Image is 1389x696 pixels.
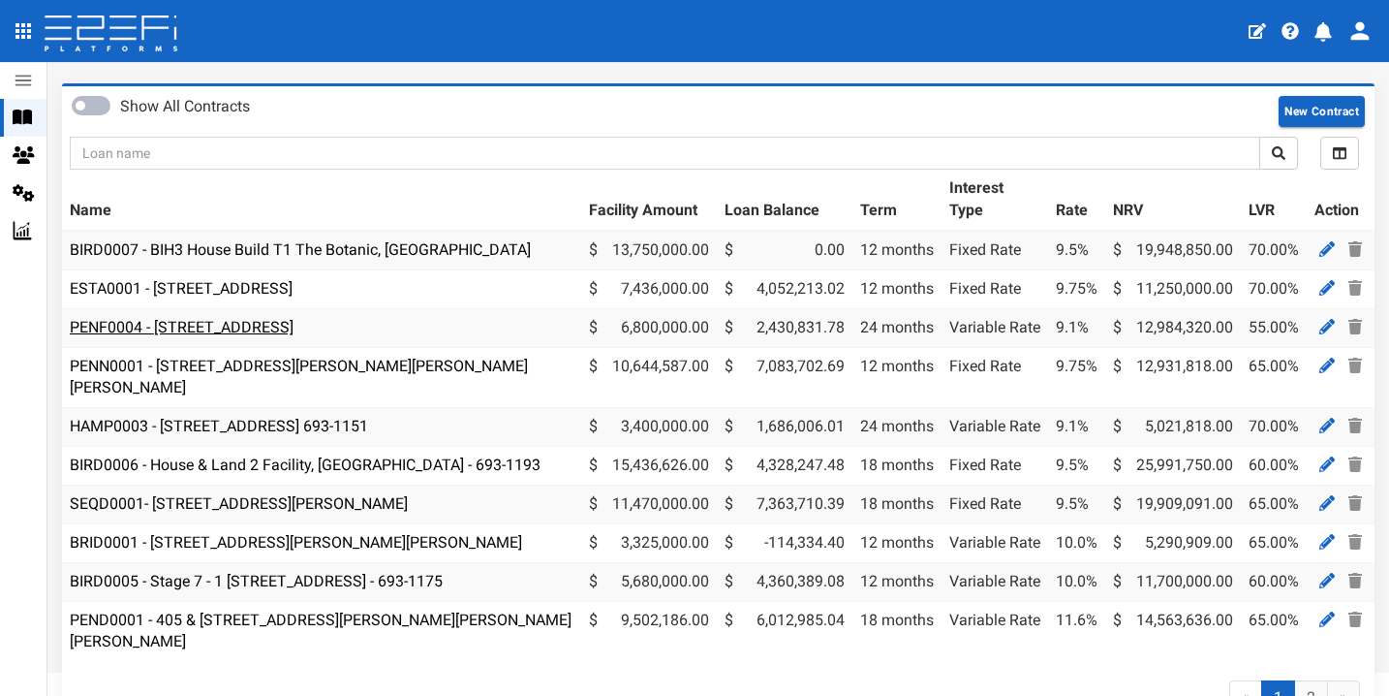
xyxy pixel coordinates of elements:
a: Delete Contract [1343,237,1367,262]
td: 10,644,587.00 [581,347,717,408]
td: 4,052,213.02 [717,269,852,308]
td: 18 months [852,447,941,486]
td: 19,948,850.00 [1105,231,1241,269]
td: 1,686,006.01 [717,408,852,447]
td: 12,931,818.00 [1105,347,1241,408]
td: 65.00% [1241,485,1307,523]
th: Interest Type [941,170,1048,231]
a: Delete Contract [1343,530,1367,554]
td: Fixed Rate [941,269,1048,308]
th: Loan Balance [717,170,852,231]
td: 24 months [852,308,941,347]
td: Fixed Rate [941,485,1048,523]
a: Delete Contract [1343,414,1367,438]
td: 9.5% [1048,231,1105,269]
a: BIRD0007 - BIH3 House Build T1 The Botanic, [GEOGRAPHIC_DATA] [70,240,531,259]
td: 9.1% [1048,308,1105,347]
th: Rate [1048,170,1105,231]
td: 25,991,750.00 [1105,447,1241,486]
td: Variable Rate [941,562,1048,601]
a: ESTA0001 - [STREET_ADDRESS] [70,279,293,298]
th: Name [62,170,581,231]
a: Delete Contract [1343,354,1367,378]
td: Fixed Rate [941,231,1048,269]
td: 70.00% [1241,269,1307,308]
a: Delete Contract [1343,315,1367,339]
td: 9.5% [1048,485,1105,523]
input: Loan name [70,137,1260,170]
td: Variable Rate [941,308,1048,347]
td: 3,400,000.00 [581,408,717,447]
td: 5,290,909.00 [1105,523,1241,562]
a: Delete Contract [1343,276,1367,301]
td: 9.5% [1048,447,1105,486]
td: 7,436,000.00 [581,269,717,308]
td: 0.00 [717,231,852,269]
td: 7,083,702.69 [717,347,852,408]
td: 24 months [852,408,941,447]
td: 11,700,000.00 [1105,562,1241,601]
td: Variable Rate [941,601,1048,661]
a: BRID0001 - [STREET_ADDRESS][PERSON_NAME][PERSON_NAME] [70,533,522,552]
td: 5,021,818.00 [1105,408,1241,447]
a: BIRD0006 - House & Land 2 Facility, [GEOGRAPHIC_DATA] - 693-1193 [70,456,540,474]
td: 4,328,247.48 [717,447,852,486]
th: Facility Amount [581,170,717,231]
a: Delete Contract [1343,608,1367,632]
td: 9.75% [1048,269,1105,308]
td: 6,800,000.00 [581,308,717,347]
td: 12 months [852,231,941,269]
td: 11,250,000.00 [1105,269,1241,308]
th: Action [1307,170,1374,231]
td: 70.00% [1241,408,1307,447]
td: 18 months [852,601,941,661]
td: Variable Rate [941,408,1048,447]
td: 4,360,389.08 [717,562,852,601]
td: 11,470,000.00 [581,485,717,523]
th: NRV [1105,170,1241,231]
td: 19,909,091.00 [1105,485,1241,523]
td: 9,502,186.00 [581,601,717,661]
td: Fixed Rate [941,347,1048,408]
a: HAMP0003 - [STREET_ADDRESS] 693-1151 [70,417,368,435]
td: 60.00% [1241,447,1307,486]
td: 12 months [852,523,941,562]
label: Show All Contracts [120,96,250,118]
td: 65.00% [1241,347,1307,408]
td: 6,012,985.04 [717,601,852,661]
a: SEQD0001- [STREET_ADDRESS][PERSON_NAME] [70,494,408,513]
td: 10.0% [1048,523,1105,562]
td: 12 months [852,347,941,408]
button: New Contract [1279,96,1365,127]
th: LVR [1241,170,1307,231]
td: 5,680,000.00 [581,562,717,601]
td: -114,334.40 [717,523,852,562]
a: PENF0004 - [STREET_ADDRESS] [70,318,293,336]
td: 9.1% [1048,408,1105,447]
td: 15,436,626.00 [581,447,717,486]
td: 12 months [852,269,941,308]
td: Fixed Rate [941,447,1048,486]
a: Delete Contract [1343,453,1367,477]
td: 55.00% [1241,308,1307,347]
td: 10.0% [1048,562,1105,601]
td: 7,363,710.39 [717,485,852,523]
a: PEND0001 - 405 & [STREET_ADDRESS][PERSON_NAME][PERSON_NAME][PERSON_NAME] [70,611,571,651]
td: 12,984,320.00 [1105,308,1241,347]
td: 14,563,636.00 [1105,601,1241,661]
td: 60.00% [1241,562,1307,601]
td: 18 months [852,485,941,523]
a: Delete Contract [1343,569,1367,593]
td: 11.6% [1048,601,1105,661]
td: 13,750,000.00 [581,231,717,269]
td: 65.00% [1241,523,1307,562]
td: 2,430,831.78 [717,308,852,347]
a: BIRD0005 - Stage 7 - 1 [STREET_ADDRESS] - 693-1175 [70,572,443,590]
td: 12 months [852,562,941,601]
td: 70.00% [1241,231,1307,269]
a: Delete Contract [1343,491,1367,516]
td: 65.00% [1241,601,1307,661]
td: Variable Rate [941,523,1048,562]
td: 3,325,000.00 [581,523,717,562]
th: Term [852,170,941,231]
